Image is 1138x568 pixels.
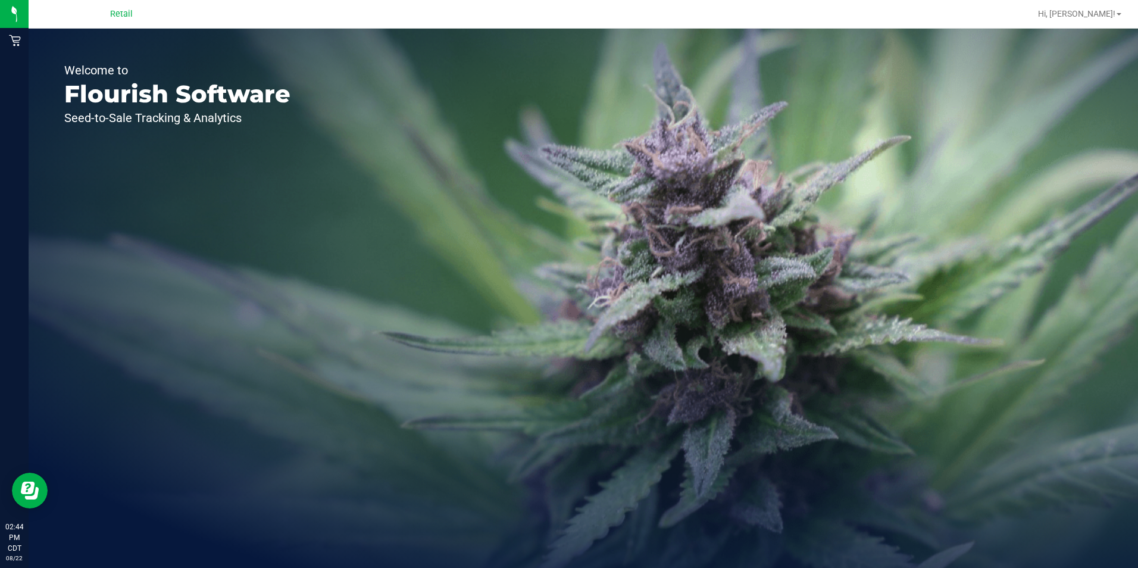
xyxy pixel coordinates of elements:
p: 02:44 PM CDT [5,522,23,554]
p: Flourish Software [64,82,290,106]
p: Seed-to-Sale Tracking & Analytics [64,112,290,124]
iframe: Resource center [12,473,48,508]
p: 08/22 [5,554,23,563]
span: Retail [110,9,133,19]
inline-svg: Retail [9,35,21,46]
p: Welcome to [64,64,290,76]
span: Hi, [PERSON_NAME]! [1038,9,1115,18]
